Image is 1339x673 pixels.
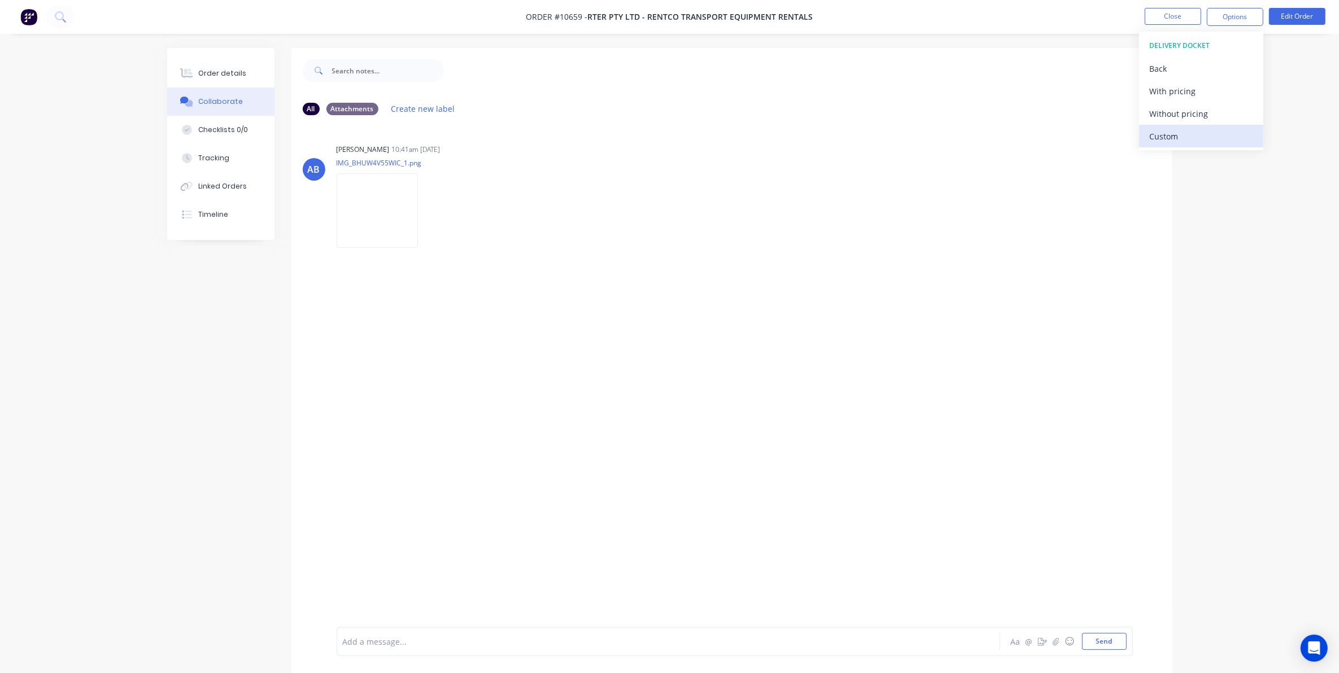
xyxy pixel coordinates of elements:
button: Edit Order [1269,8,1325,25]
div: Back [1149,60,1253,77]
button: Aa [1009,635,1022,648]
button: Back [1139,57,1263,80]
button: Tracking [167,144,274,172]
button: Create new label [385,101,461,116]
button: Linked Orders [167,172,274,200]
div: All [303,103,320,115]
div: Attachments [326,103,378,115]
div: Tracking [198,153,229,163]
div: With pricing [1149,83,1253,99]
div: AB [308,163,320,176]
button: Timeline [167,200,274,229]
div: Collaborate [198,97,243,107]
div: Checklists 0/0 [198,125,248,135]
button: DELIVERY DOCKET [1139,34,1263,57]
img: Factory [20,8,37,25]
button: Options [1207,8,1263,26]
input: Search notes... [332,59,444,82]
button: Without pricing [1139,102,1263,125]
span: Order #10659 - [526,12,588,23]
div: Custom [1149,128,1253,145]
span: RTER Pty Ltd - Rentco Transport Equipment Rentals [588,12,813,23]
div: Linked Orders [198,181,247,191]
button: ☺ [1063,635,1076,648]
button: Collaborate [167,88,274,116]
button: Send [1082,633,1127,650]
div: [PERSON_NAME] [337,145,390,155]
p: IMG_BHUW4V55WIC_1.png [337,158,429,168]
div: Open Intercom Messenger [1301,635,1328,662]
button: Checklists 0/0 [167,116,274,144]
div: 10:41am [DATE] [392,145,440,155]
button: Order details [167,59,274,88]
button: Close [1145,8,1201,25]
button: Custom [1139,125,1263,147]
button: @ [1022,635,1036,648]
button: With pricing [1139,80,1263,102]
div: Without pricing [1149,106,1253,122]
div: Timeline [198,209,228,220]
div: Order details [198,68,246,78]
div: DELIVERY DOCKET [1149,38,1253,53]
